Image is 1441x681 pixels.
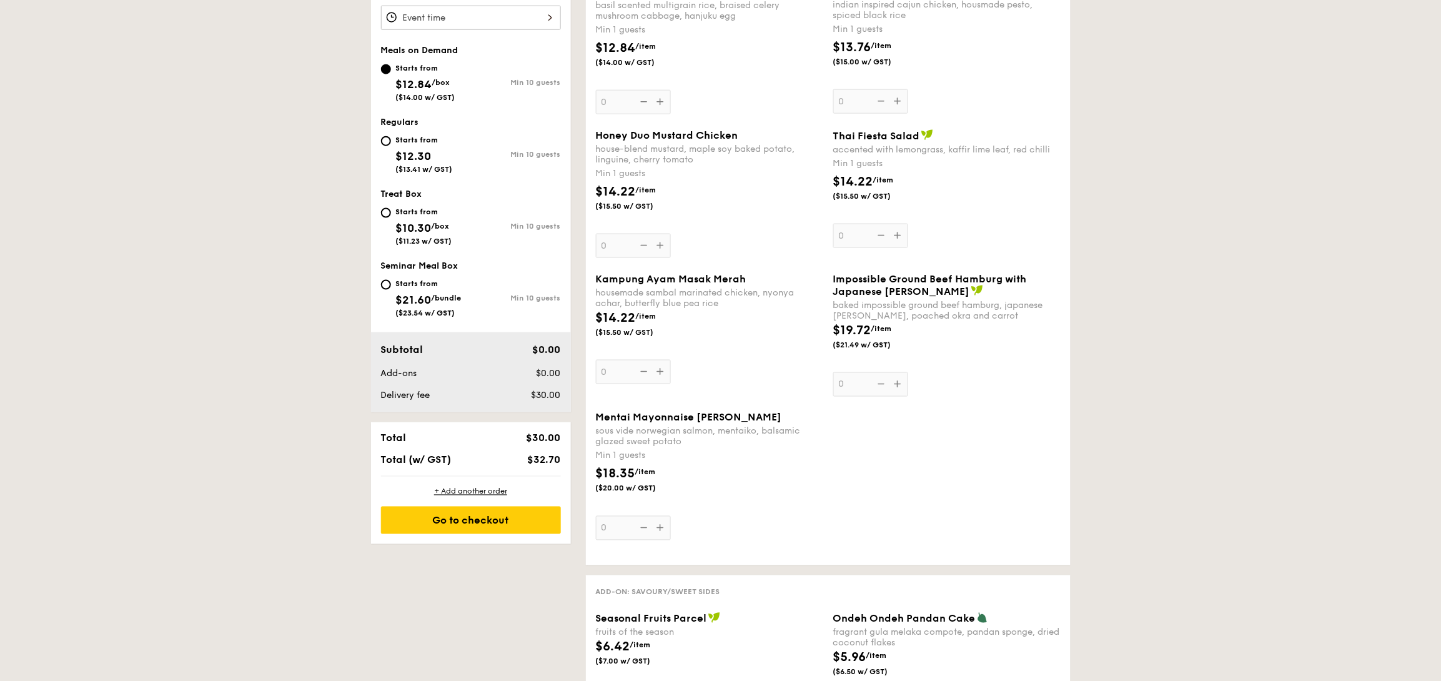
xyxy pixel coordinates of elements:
[381,390,430,401] span: Delivery fee
[833,40,871,55] span: $13.76
[526,432,560,444] span: $30.00
[833,667,918,677] span: ($6.50 w/ GST)
[381,261,458,271] span: Seminar Meal Box
[396,149,432,163] span: $12.30
[596,450,823,462] div: Min 1 guests
[527,454,560,466] span: $32.70
[833,273,1027,297] span: Impossible Ground Beef Hamburg with Japanese [PERSON_NAME]
[833,130,920,142] span: Thai Fiesta Salad
[396,63,455,73] div: Starts from
[630,641,651,650] span: /item
[396,237,452,246] span: ($11.23 w/ GST)
[596,144,823,165] div: house-blend mustard, maple soy baked potato, linguine, cherry tomato
[596,273,746,285] span: Kampung Ayam Masak Merah
[596,627,823,638] div: fruits of the season
[471,294,561,302] div: Min 10 guests
[596,184,636,199] span: $14.22
[871,41,892,50] span: /item
[833,323,871,338] span: $19.72
[596,57,681,67] span: ($14.00 w/ GST)
[833,650,866,665] span: $5.96
[596,24,823,36] div: Min 1 guests
[596,426,823,447] div: sous vide norwegian salmon, mentaiko, balsamic glazed sweet potato
[381,432,407,444] span: Total
[596,327,681,337] span: ($15.50 w/ GST)
[396,135,453,145] div: Starts from
[833,174,873,189] span: $14.22
[396,279,462,289] div: Starts from
[833,340,918,350] span: ($21.49 w/ GST)
[596,129,738,141] span: Honey Duo Mustard Chicken
[596,657,681,667] span: ($7.00 w/ GST)
[971,285,984,296] img: icon-vegan.f8ff3823.svg
[635,468,656,477] span: /item
[432,78,450,87] span: /box
[432,222,450,231] span: /box
[381,208,391,218] input: Starts from$10.30/box($11.23 w/ GST)Min 10 guests
[596,311,636,326] span: $14.22
[708,612,721,624] img: icon-vegan.f8ff3823.svg
[596,412,782,424] span: Mentai Mayonnaise [PERSON_NAME]
[531,390,560,401] span: $30.00
[396,93,455,102] span: ($14.00 w/ GST)
[381,64,391,74] input: Starts from$12.84/box($14.00 w/ GST)Min 10 guests
[596,201,681,211] span: ($15.50 w/ GST)
[596,640,630,655] span: $6.42
[471,222,561,231] div: Min 10 guests
[381,487,561,497] div: + Add another order
[396,309,455,317] span: ($23.54 w/ GST)
[921,129,934,141] img: icon-vegan.f8ff3823.svg
[396,207,452,217] div: Starts from
[833,157,1061,170] div: Min 1 guests
[381,45,458,56] span: Meals on Demand
[636,42,656,51] span: /item
[636,186,656,194] span: /item
[381,189,422,199] span: Treat Box
[833,144,1061,155] div: accented with lemongrass, kaffir lime leaf, red chilli
[396,77,432,91] span: $12.84
[471,150,561,159] div: Min 10 guests
[596,588,720,597] span: Add-on: Savoury/Sweet Sides
[833,300,1061,321] div: baked impossible ground beef hamburg, japanese [PERSON_NAME], poached okra and carrot
[532,344,560,355] span: $0.00
[381,136,391,146] input: Starts from$12.30($13.41 w/ GST)Min 10 guests
[833,57,918,67] span: ($15.00 w/ GST)
[536,368,560,379] span: $0.00
[596,613,707,625] span: Seasonal Fruits Parcel
[833,191,918,201] span: ($15.50 w/ GST)
[381,507,561,534] div: Go to checkout
[866,652,887,660] span: /item
[381,344,423,355] span: Subtotal
[396,293,432,307] span: $21.60
[596,467,635,482] span: $18.35
[396,221,432,235] span: $10.30
[833,23,1061,36] div: Min 1 guests
[381,280,391,290] input: Starts from$21.60/bundle($23.54 w/ GST)Min 10 guests
[432,294,462,302] span: /bundle
[596,287,823,309] div: housemade sambal marinated chicken, nyonya achar, butterfly blue pea rice
[471,78,561,87] div: Min 10 guests
[977,612,988,624] img: icon-vegetarian.fe4039eb.svg
[873,176,894,184] span: /item
[871,324,892,333] span: /item
[381,117,419,127] span: Regulars
[596,167,823,180] div: Min 1 guests
[381,368,417,379] span: Add-ons
[381,454,452,466] span: Total (w/ GST)
[381,6,561,30] input: Event time
[396,165,453,174] span: ($13.41 w/ GST)
[596,41,636,56] span: $12.84
[833,613,976,625] span: Ondeh Ondeh Pandan Cake
[833,627,1061,649] div: fragrant gula melaka compote, pandan sponge, dried coconut flakes
[636,312,656,321] span: /item
[596,484,681,494] span: ($20.00 w/ GST)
